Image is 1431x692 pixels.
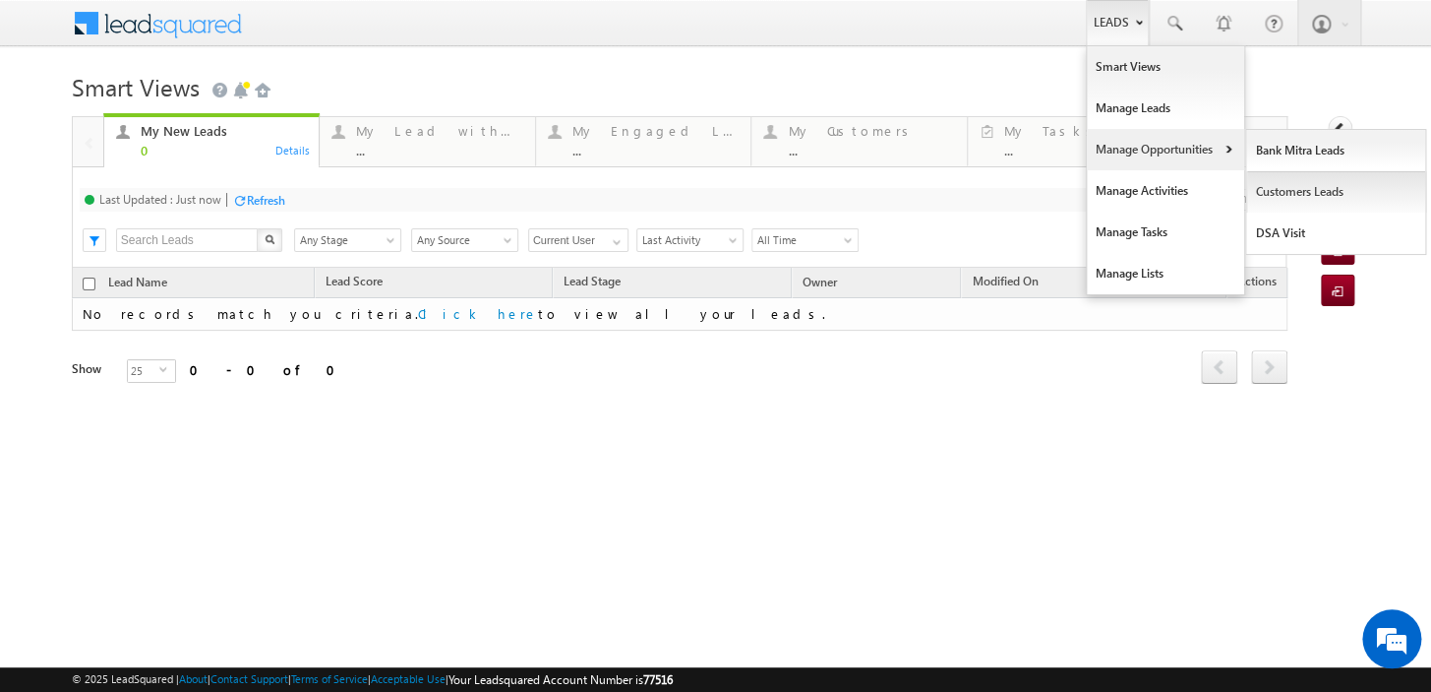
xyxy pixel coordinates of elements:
a: Manage Lists [1087,253,1244,294]
a: My Engaged Lead... [535,117,752,166]
div: ... [788,143,955,157]
img: Search [265,234,274,244]
div: My Customers [788,123,955,139]
a: Manage Tasks [1087,212,1244,253]
a: Manage Leads [1087,88,1244,129]
div: Owner Filter [528,227,626,252]
a: All Time [751,228,859,252]
a: Lead Stage [554,271,630,296]
a: prev [1201,352,1237,384]
a: My Lead with Pending Tasks... [319,117,536,166]
span: Any Stage [295,231,394,249]
a: Contact Support [210,672,288,685]
a: Bank Mitra Leads [1246,130,1426,171]
a: About [179,672,208,685]
span: next [1251,350,1287,384]
span: Last Activity [637,231,737,249]
div: My Tasks [1004,123,1170,139]
a: My New Leads0Details [103,113,321,168]
a: Any Stage [294,228,401,252]
div: My Engaged Lead [572,123,740,139]
span: 77516 [643,672,673,687]
div: 0 - 0 of 0 [190,358,347,381]
a: Click here [418,305,538,322]
span: prev [1201,350,1237,384]
span: © 2025 LeadSquared | | | | | [72,670,673,689]
a: DSA Visit [1246,213,1426,254]
a: Modified On [962,271,1047,296]
a: Smart Views [1087,46,1244,88]
span: Your Leadsquared Account Number is [448,672,673,687]
div: Show [72,360,111,378]
img: d_60004797649_company_0_60004797649 [33,103,83,129]
div: 0 [141,143,308,157]
input: Search Leads [116,228,259,252]
a: My Customers... [750,117,968,166]
div: My New Leads [141,123,308,139]
span: Any Source [412,231,511,249]
a: Show All Items [602,229,626,249]
a: next [1251,352,1287,384]
a: Acceptable Use [371,672,446,685]
span: 25 [128,360,159,382]
a: Manage Opportunities [1087,129,1244,170]
span: Actions [1227,271,1286,296]
div: ... [572,143,740,157]
span: select [159,365,175,374]
div: Details [274,141,312,158]
span: Lead Stage [564,274,621,288]
div: My Lead with Pending Tasks [356,123,523,139]
div: Lead Stage Filter [294,227,401,252]
span: Lead Score [326,274,383,288]
div: Lead Source Filter [411,227,518,252]
input: Type to Search [528,228,628,252]
a: Any Source [411,228,518,252]
a: Lead Name [98,272,177,297]
textarea: Type your message and hit 'Enter' [26,182,359,525]
a: My Tasks... [967,117,1183,166]
span: All Time [752,231,852,249]
div: Chat with us now [102,103,330,129]
input: Check all records [83,278,95,290]
div: Last Updated : Just now [99,192,221,207]
span: Smart Views [72,71,200,102]
span: Modified On [972,274,1038,288]
a: Last Activity [636,228,744,252]
a: Customers Leads [1246,171,1426,213]
em: Start Chat [268,542,357,569]
div: Refresh [247,193,285,208]
span: Owner [803,275,837,289]
div: ... [1004,143,1170,157]
div: Minimize live chat window [323,10,370,57]
a: Manage Activities [1087,170,1244,212]
td: No records match you criteria. to view all your leads. [72,298,1287,331]
a: Terms of Service [291,672,368,685]
div: ... [356,143,523,157]
a: Lead Score [316,271,392,296]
